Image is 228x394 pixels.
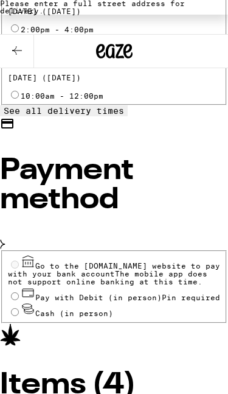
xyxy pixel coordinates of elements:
span: Go to the [DOMAIN_NAME] website to pay with your bank account [8,262,220,286]
span: Pay with Debit (in person) [35,294,162,301]
span: The mobile app does not support online banking at this time. [8,270,207,286]
label: 10:00am - 12:00pm [21,92,103,100]
span: See all delivery times [4,106,124,116]
span: Pin required [162,294,220,301]
label: 2:00pm - 4:00pm [21,26,94,33]
p: [DATE] ([DATE]) [8,74,220,82]
span: Cash (in person) [35,309,113,317]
